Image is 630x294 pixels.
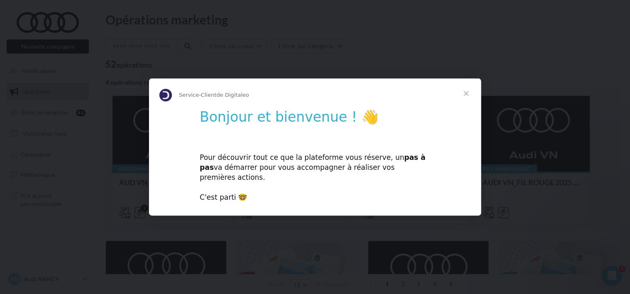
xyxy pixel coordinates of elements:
b: pas à pas [200,153,425,171]
h1: Bonjour et bienvenue ! 👋 [200,109,430,131]
span: Fermer [451,78,481,108]
span: Service-Client [179,92,216,98]
span: de Digitaleo [216,92,249,98]
img: Profile image for Service-Client [159,88,172,102]
div: Pour découvrir tout ce que la plateforme vous réserve, un va démarrer pour vous accompagner à réa... [200,143,430,203]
